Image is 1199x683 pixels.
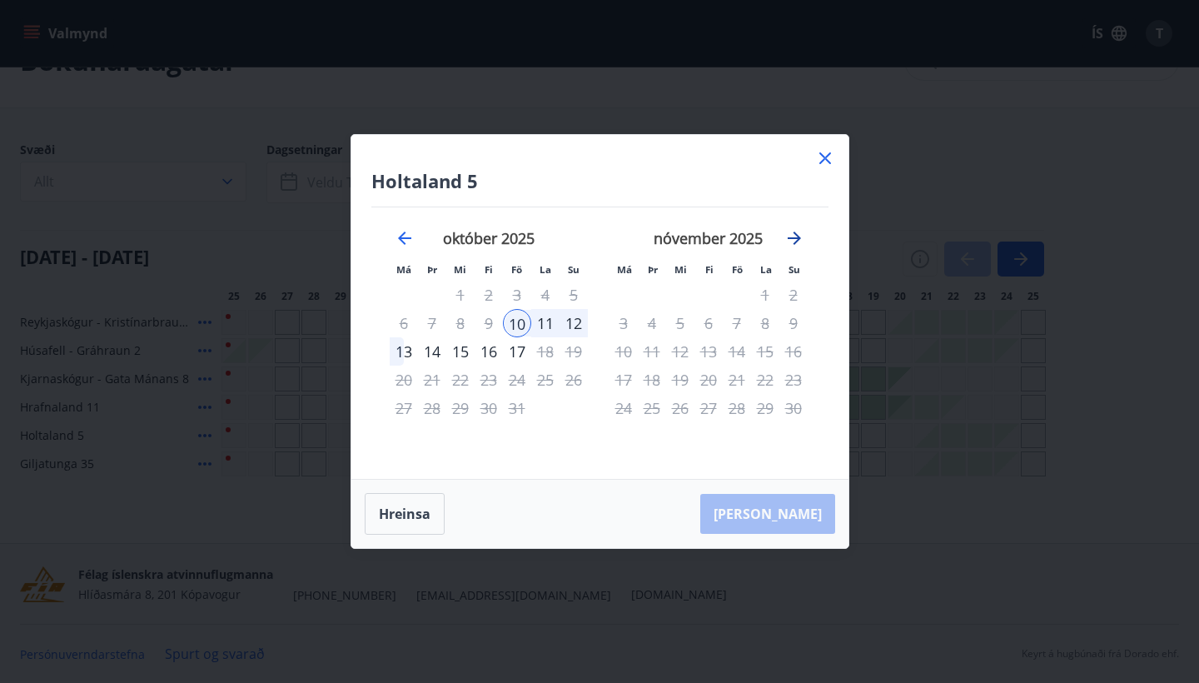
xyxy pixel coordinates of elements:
div: 15 [446,337,475,366]
td: Not available. fimmtudagur, 30. október 2025 [475,394,503,422]
div: Aðeins útritun í boði [503,394,531,422]
td: Not available. laugardagur, 15. nóvember 2025 [751,337,779,366]
small: Þr [427,263,437,276]
td: Not available. mánudagur, 27. október 2025 [390,394,418,422]
td: Not available. föstudagur, 3. október 2025 [503,281,531,309]
td: Not available. fimmtudagur, 6. nóvember 2025 [694,309,723,337]
td: Not available. miðvikudagur, 8. október 2025 [446,309,475,337]
td: Not available. föstudagur, 14. nóvember 2025 [723,337,751,366]
td: Choose föstudagur, 17. október 2025 as your check-out date. It’s available. [503,337,531,366]
td: Not available. fimmtudagur, 9. október 2025 [475,309,503,337]
td: Not available. laugardagur, 29. nóvember 2025 [751,394,779,422]
td: Not available. laugardagur, 25. október 2025 [531,366,560,394]
td: Choose laugardagur, 11. október 2025 as your check-out date. It’s available. [531,309,560,337]
td: Not available. sunnudagur, 19. október 2025 [560,337,588,366]
div: 16 [475,337,503,366]
td: Not available. mánudagur, 3. nóvember 2025 [609,309,638,337]
td: Not available. fimmtudagur, 27. nóvember 2025 [694,394,723,422]
td: Not available. fimmtudagur, 23. október 2025 [475,366,503,394]
div: 14 [418,337,446,366]
td: Not available. fimmtudagur, 20. nóvember 2025 [694,366,723,394]
td: Not available. föstudagur, 21. nóvember 2025 [723,366,751,394]
td: Not available. föstudagur, 24. október 2025 [503,366,531,394]
small: Þr [648,263,658,276]
td: Not available. mánudagur, 6. október 2025 [390,309,418,337]
td: Not available. þriðjudagur, 28. október 2025 [418,394,446,422]
td: Not available. miðvikudagur, 22. október 2025 [446,366,475,394]
td: Not available. sunnudagur, 16. nóvember 2025 [779,337,808,366]
div: 13 [390,337,418,366]
small: La [760,263,772,276]
small: Má [396,263,411,276]
button: Hreinsa [365,493,445,535]
div: Move backward to switch to the previous month. [395,228,415,248]
small: Mi [674,263,687,276]
td: Not available. sunnudagur, 2. nóvember 2025 [779,281,808,309]
td: Not available. föstudagur, 28. nóvember 2025 [723,394,751,422]
small: La [540,263,551,276]
small: Su [789,263,800,276]
td: Not available. föstudagur, 31. október 2025 [503,394,531,422]
td: Not available. miðvikudagur, 12. nóvember 2025 [666,337,694,366]
td: Not available. sunnudagur, 9. nóvember 2025 [779,309,808,337]
div: Aðeins útritun í boði [723,394,751,422]
div: Aðeins útritun í boði [503,337,531,366]
td: Not available. mánudagur, 20. október 2025 [390,366,418,394]
small: Fö [511,263,522,276]
td: Not available. þriðjudagur, 21. október 2025 [418,366,446,394]
div: 11 [531,309,560,337]
small: Su [568,263,580,276]
td: Not available. þriðjudagur, 11. nóvember 2025 [638,337,666,366]
div: Calendar [371,207,828,459]
td: Not available. sunnudagur, 23. nóvember 2025 [779,366,808,394]
div: Move forward to switch to the next month. [784,228,804,248]
td: Not available. laugardagur, 22. nóvember 2025 [751,366,779,394]
h4: Holtaland 5 [371,168,828,193]
td: Not available. miðvikudagur, 26. nóvember 2025 [666,394,694,422]
strong: nóvember 2025 [654,228,763,248]
td: Choose þriðjudagur, 14. október 2025 as your check-out date. It’s available. [418,337,446,366]
td: Selected as start date. föstudagur, 10. október 2025 [503,309,531,337]
td: Choose sunnudagur, 12. október 2025 as your check-out date. It’s available. [560,309,588,337]
small: Fö [732,263,743,276]
div: 12 [560,309,588,337]
strong: október 2025 [443,228,535,248]
td: Choose fimmtudagur, 16. október 2025 as your check-out date. It’s available. [475,337,503,366]
td: Not available. þriðjudagur, 7. október 2025 [418,309,446,337]
td: Not available. miðvikudagur, 29. október 2025 [446,394,475,422]
td: Not available. þriðjudagur, 4. nóvember 2025 [638,309,666,337]
td: Not available. miðvikudagur, 1. október 2025 [446,281,475,309]
small: Mi [454,263,466,276]
div: Aðeins útritun í boði [503,366,531,394]
td: Not available. föstudagur, 7. nóvember 2025 [723,309,751,337]
td: Not available. fimmtudagur, 13. nóvember 2025 [694,337,723,366]
small: Má [617,263,632,276]
td: Not available. mánudagur, 10. nóvember 2025 [609,337,638,366]
td: Not available. miðvikudagur, 19. nóvember 2025 [666,366,694,394]
td: Not available. mánudagur, 17. nóvember 2025 [609,366,638,394]
td: Not available. miðvikudagur, 5. nóvember 2025 [666,309,694,337]
td: Not available. laugardagur, 4. október 2025 [531,281,560,309]
td: Choose mánudagur, 13. október 2025 as your check-out date. It’s available. [390,337,418,366]
td: Not available. sunnudagur, 26. október 2025 [560,366,588,394]
td: Not available. þriðjudagur, 25. nóvember 2025 [638,394,666,422]
td: Not available. fimmtudagur, 2. október 2025 [475,281,503,309]
td: Not available. laugardagur, 18. október 2025 [531,337,560,366]
td: Not available. sunnudagur, 30. nóvember 2025 [779,394,808,422]
td: Not available. laugardagur, 1. nóvember 2025 [751,281,779,309]
div: Aðeins innritun í boði [503,309,531,337]
td: Not available. sunnudagur, 5. október 2025 [560,281,588,309]
small: Fi [485,263,493,276]
td: Not available. mánudagur, 24. nóvember 2025 [609,394,638,422]
td: Not available. þriðjudagur, 18. nóvember 2025 [638,366,666,394]
small: Fi [705,263,714,276]
td: Choose miðvikudagur, 15. október 2025 as your check-out date. It’s available. [446,337,475,366]
td: Not available. laugardagur, 8. nóvember 2025 [751,309,779,337]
